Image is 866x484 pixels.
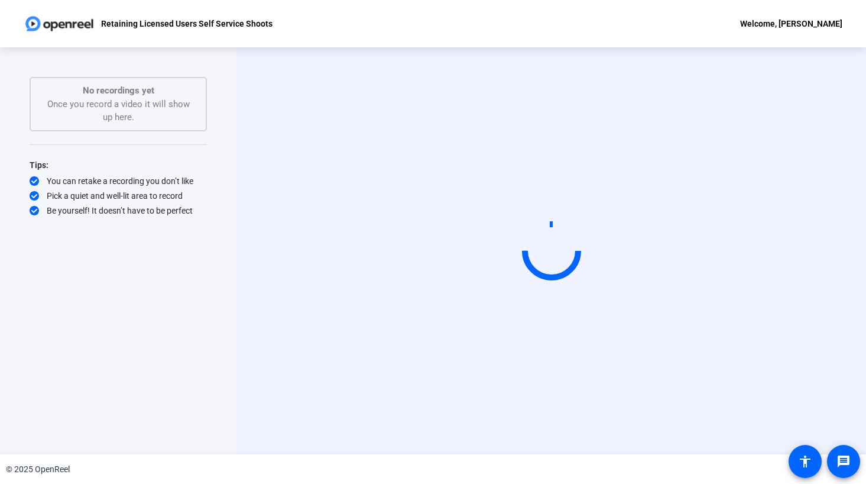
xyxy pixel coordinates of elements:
[24,12,95,36] img: OpenReel logo
[30,175,207,187] div: You can retake a recording you don’t like
[6,463,70,476] div: © 2025 OpenReel
[798,454,812,469] mat-icon: accessibility
[836,454,851,469] mat-icon: message
[43,84,194,98] p: No recordings yet
[30,205,207,217] div: Be yourself! It doesn’t have to be perfect
[101,17,273,31] p: Retaining Licensed Users Self Service Shoots
[740,17,842,31] div: Welcome, [PERSON_NAME]
[30,190,207,202] div: Pick a quiet and well-lit area to record
[43,84,194,124] div: Once you record a video it will show up here.
[30,158,207,172] div: Tips:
